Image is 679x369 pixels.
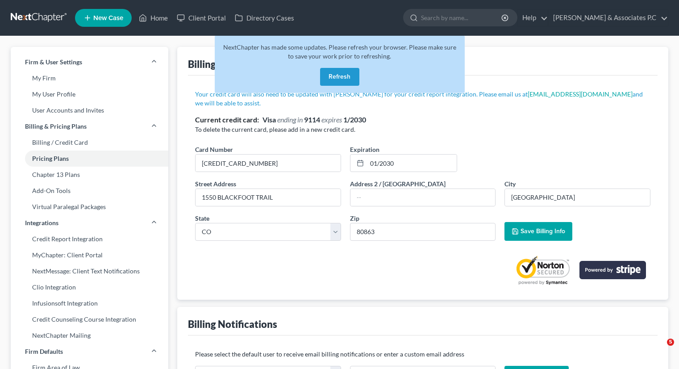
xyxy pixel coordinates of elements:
span: Integrations [25,218,58,227]
div: Billing / Credit Card [188,58,275,71]
span: Expiration [350,146,379,153]
span: Firm Defaults [25,347,63,356]
strong: 1/2030 [343,115,366,124]
a: Credit Report Integration [11,231,168,247]
span: Your credit card will also need to be updated with [PERSON_NAME] for your credit report integration. [195,90,478,98]
a: Help [518,10,548,26]
span: City [504,180,516,188]
span: Address 2 / [GEOGRAPHIC_DATA] [350,180,446,188]
button: Refresh [320,68,359,86]
span: Save Billing Info [521,227,565,235]
span: Firm & User Settings [25,58,82,67]
a: Norton Secured privacy certification [513,255,572,285]
button: Save Billing Info [504,222,572,241]
input: XXXXX [350,223,496,241]
span: NextChapter has made some updates. Please refresh your browser. Please make sure to save your wor... [223,43,456,60]
p: To delete the current card, please add in a new credit card. [195,125,650,134]
span: Zip [350,214,359,222]
input: Enter city [505,189,650,206]
strong: Visa [262,115,276,124]
a: Integrations [11,215,168,231]
img: stripe-logo-2a7f7e6ca78b8645494d24e0ce0d7884cb2b23f96b22fa3b73b5b9e177486001.png [579,261,646,279]
a: Directory Cases [230,10,299,26]
a: Add-On Tools [11,183,168,199]
a: MyChapter: Client Portal [11,247,168,263]
span: State [195,214,209,222]
a: Clio Integration [11,279,168,295]
a: Home [134,10,172,26]
input: ●●●● ●●●● ●●●● ●●●● [196,155,341,172]
input: Enter street address [196,189,341,206]
input: -- [350,189,496,206]
a: [PERSON_NAME] & Associates P.C [549,10,668,26]
img: Powered by Symantec [513,255,572,285]
a: Firm & User Settings [11,54,168,70]
input: MM/YYYY [367,155,457,172]
a: User Accounts and Invites [11,102,168,118]
a: Billing & Pricing Plans [11,118,168,134]
a: Pricing Plans [11,151,168,167]
span: 5 [667,339,674,346]
a: Virtual Paralegal Packages [11,199,168,215]
span: New Case [93,15,123,21]
a: Firm Defaults [11,344,168,360]
a: [EMAIL_ADDRESS][DOMAIN_NAME] [528,90,633,98]
a: My User Profile [11,86,168,102]
a: Credit Counseling Course Integration [11,311,168,327]
div: Billing Notifications [188,318,277,331]
span: expires [321,115,342,124]
span: ending in [277,115,303,124]
a: My Firm [11,70,168,86]
a: Infusionsoft Integration [11,295,168,311]
iframe: Intercom live chat [649,339,670,360]
span: Card Number [195,146,233,153]
input: Search by name... [421,9,503,26]
strong: 9114 [304,115,320,124]
p: Please select the default user to receive email billing notifications or enter a custom email add... [195,350,650,359]
a: Chapter 13 Plans [11,167,168,183]
strong: Current credit card: [195,115,259,124]
a: NextChapter Mailing [11,327,168,344]
a: Client Portal [172,10,230,26]
span: Street Address [195,180,236,188]
a: NextMessage: Client Text Notifications [11,263,168,279]
a: Billing / Credit Card [11,134,168,151]
span: Billing & Pricing Plans [25,122,87,131]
